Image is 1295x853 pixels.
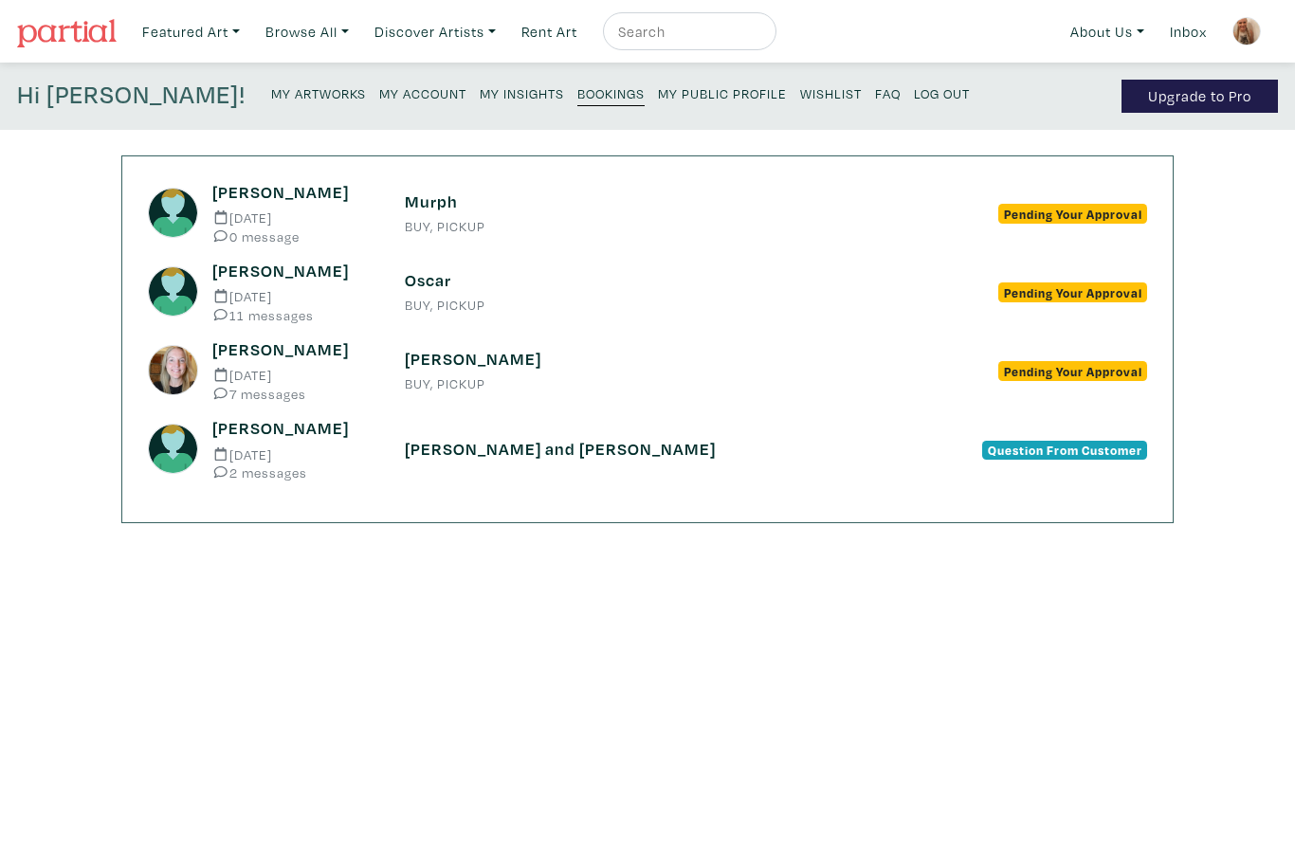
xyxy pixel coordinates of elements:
img: avatar.png [148,188,198,238]
a: Upgrade to Pro [1122,80,1278,113]
h4: Hi [PERSON_NAME]! [17,80,246,113]
small: Log Out [914,84,970,102]
small: 11 messages [212,308,376,322]
a: My Insights [480,80,564,105]
h6: [PERSON_NAME] and [PERSON_NAME] [405,439,890,460]
a: [PERSON_NAME] [DATE] 2 messages [PERSON_NAME] and [PERSON_NAME] Question From Customer [148,418,1147,480]
img: avatar.png [148,266,198,317]
a: [PERSON_NAME] [DATE] 0 message Murph BUY, PICKUP Pending Your Approval [148,182,1147,244]
a: About Us [1062,12,1153,51]
img: phpThumb.php [1232,17,1261,45]
small: BUY, PICKUP [405,220,890,233]
small: My Public Profile [658,84,787,102]
span: Pending Your Approval [998,282,1147,301]
a: [PERSON_NAME] [DATE] 11 messages Oscar BUY, PICKUP Pending Your Approval [148,261,1147,322]
a: My Account [379,80,466,105]
a: Inbox [1161,12,1215,51]
input: Search [616,20,758,44]
small: 0 message [212,229,376,244]
small: Bookings [577,84,645,102]
a: Browse All [257,12,357,51]
a: My Public Profile [658,80,787,105]
small: [DATE] [212,447,376,462]
img: phpThumb.php [148,345,198,395]
a: Bookings [577,80,645,106]
small: BUY, PICKUP [405,377,890,390]
a: FAQ [875,80,901,105]
h6: [PERSON_NAME] [212,261,376,281]
a: My Artworks [271,80,366,105]
small: 2 messages [212,465,376,480]
small: My Insights [480,84,564,102]
a: Wishlist [800,80,862,105]
small: My Account [379,84,466,102]
a: Log Out [914,80,970,105]
h6: Murph [405,191,890,212]
small: [DATE] [212,210,376,225]
small: Wishlist [800,84,862,102]
span: Question From Customer [982,441,1147,460]
small: [DATE] [212,368,376,382]
span: Pending Your Approval [998,204,1147,223]
small: My Artworks [271,84,366,102]
h6: [PERSON_NAME] [405,349,890,370]
small: 7 messages [212,387,376,401]
h6: [PERSON_NAME] [212,418,376,439]
a: Featured Art [134,12,248,51]
small: FAQ [875,84,901,102]
h6: [PERSON_NAME] [212,339,376,360]
h6: Oscar [405,270,890,291]
h6: [PERSON_NAME] [212,182,376,203]
a: Discover Artists [366,12,504,51]
span: Pending Your Approval [998,361,1147,380]
small: [DATE] [212,289,376,303]
img: avatar.png [148,424,198,474]
a: [PERSON_NAME] [DATE] 7 messages [PERSON_NAME] BUY, PICKUP Pending Your Approval [148,339,1147,401]
small: BUY, PICKUP [405,299,890,312]
a: Rent Art [513,12,586,51]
